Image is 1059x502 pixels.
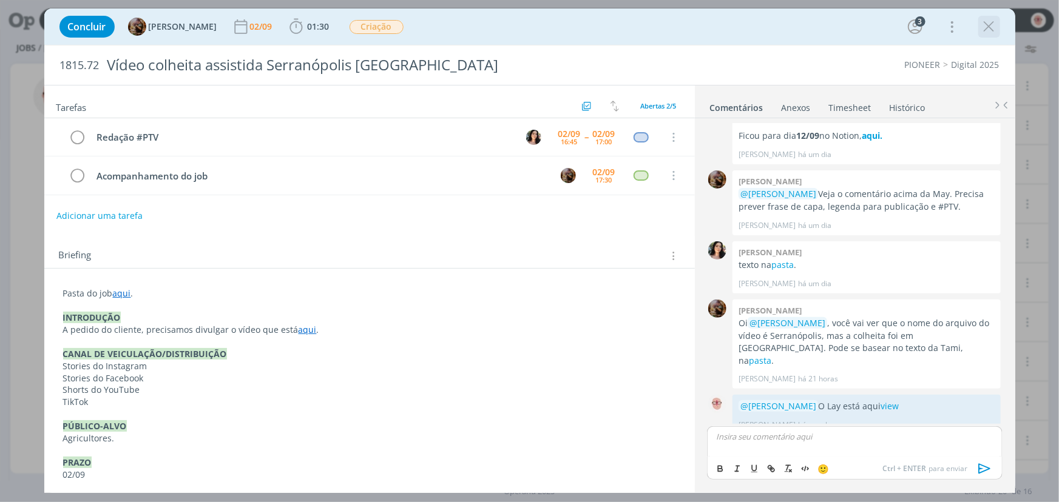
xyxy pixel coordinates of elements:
[740,188,816,199] span: @[PERSON_NAME]
[286,17,333,36] button: 01:30
[299,324,317,335] a: aqui
[128,18,146,36] img: A
[739,317,995,367] p: Oi , você vai ver que o nome do arquivo do vídeo é Serranópolis, mas a colheita foi em [GEOGRAPHI...
[749,317,825,329] span: @[PERSON_NAME]
[128,18,217,36] button: A[PERSON_NAME]
[883,463,968,474] span: para enviar
[59,248,92,264] span: Briefing
[63,348,227,360] strong: CANAL DE VEICULAÇÃO/DISTRIBUIÇÃO
[113,287,131,299] a: aqui
[560,166,578,184] button: A
[796,130,819,141] strong: 12/09
[63,420,127,432] strong: PÚBLICO-ALVO
[798,149,831,160] span: há um dia
[63,312,121,323] strong: INTRODUÇÃO
[952,59,1000,70] a: Digital 2025
[63,469,676,481] p: 02/09
[63,360,676,372] p: Stories do Instagram
[708,300,726,318] img: A
[708,241,726,259] img: T
[593,168,615,176] div: 02/09
[68,22,106,32] span: Concluir
[881,400,899,412] a: view
[739,420,796,430] p: [PERSON_NAME]
[817,463,829,475] span: 🙂
[798,278,831,289] span: há um dia
[561,168,576,183] img: A
[149,22,217,31] span: [PERSON_NAME]
[558,130,581,138] div: 02/09
[739,278,796,289] p: [PERSON_NAME]
[739,373,796,384] p: [PERSON_NAME]
[585,133,589,141] span: --
[798,220,831,231] span: há um dia
[905,59,941,70] a: PIONEER
[708,170,726,189] img: A
[739,149,796,160] p: [PERSON_NAME]
[350,20,404,34] span: Criação
[308,21,330,32] span: 01:30
[771,259,794,270] a: pasta
[525,128,543,146] button: T
[250,22,275,31] div: 02/09
[63,384,676,396] p: Shorts do YouTube
[740,400,816,412] span: @[PERSON_NAME]
[641,101,677,110] span: Abertas 2/5
[739,188,995,213] p: Veja o comentário acima da May. Precisa prever frase de capa, legenda para publicação e #PTV.
[593,130,615,138] div: 02/09
[63,457,92,468] strong: PRAZO
[526,130,541,145] img: T
[92,130,515,145] div: Redação #PTV
[44,8,1015,493] div: dialog
[739,400,995,412] p: O Lay está aqui
[739,220,796,231] p: [PERSON_NAME]
[349,19,404,35] button: Criação
[59,16,115,38] button: Concluir
[749,355,771,366] a: pasta
[63,372,676,384] p: Stories do Facebook
[862,130,882,141] a: aqui.
[709,96,764,114] a: Comentários
[102,50,603,80] div: Vídeo colheita assistida Serranópolis [GEOGRAPHIC_DATA]
[814,461,831,476] button: 🙂
[739,259,995,271] p: texto na .
[561,138,578,145] div: 16:45
[60,59,100,72] span: 1815.72
[56,99,87,113] span: Tarefas
[596,138,612,145] div: 17:00
[739,176,802,187] b: [PERSON_NAME]
[905,17,925,36] button: 3
[889,96,926,114] a: Histórico
[596,176,612,183] div: 17:30
[798,373,838,384] span: há 21 horas
[739,247,802,258] b: [PERSON_NAME]
[708,395,726,413] img: A
[611,101,619,112] img: arrow-down-up.svg
[92,169,550,184] div: Acompanhamento do job
[63,287,676,300] p: Pasta do job .
[317,324,319,335] span: .
[63,432,676,444] p: Agricultores.
[828,96,872,114] a: Timesheet
[63,324,299,335] span: A pedido do cliente, precisamos divulgar o vídeo que está
[915,16,925,27] div: 3
[56,205,143,227] button: Adicionar uma tarefa
[63,396,676,408] p: TikTok
[739,305,802,316] b: [PERSON_NAME]
[782,102,811,114] div: Anexos
[798,420,841,430] span: há uma hora
[883,463,929,474] span: Ctrl + ENTER
[739,130,995,142] p: Ficou para dia no Notion,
